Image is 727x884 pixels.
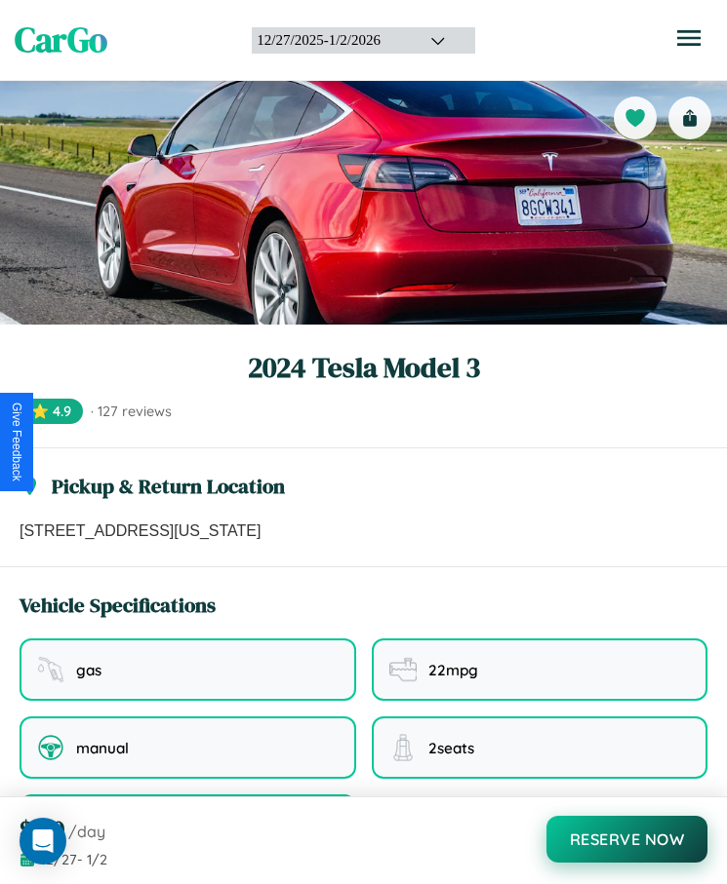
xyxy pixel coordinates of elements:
img: fuel efficiency [389,656,417,683]
span: gas [76,661,101,679]
div: Give Feedback [10,403,23,481]
button: Reserve Now [546,816,708,863]
img: seating [389,734,417,761]
span: CarGo [15,17,107,63]
span: $ 120 [20,813,64,845]
span: 12 / 27 - 1 / 2 [41,851,107,868]
div: Open Intercom Messenger [20,818,66,865]
h3: Pickup & Return Location [52,472,285,500]
span: 2 seats [428,739,474,757]
img: fuel type [37,656,64,683]
h1: 2024 Tesla Model 3 [20,348,707,387]
p: [STREET_ADDRESS][US_STATE] [20,519,707,543]
span: /day [68,822,105,841]
h3: Vehicle Specifications [20,591,216,619]
span: manual [76,739,129,757]
span: · 127 reviews [91,403,172,420]
span: 22 mpg [428,661,478,679]
span: ⭐ 4.9 [20,399,83,424]
div: 12 / 27 / 2025 - 1 / 2 / 2026 [257,32,406,49]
